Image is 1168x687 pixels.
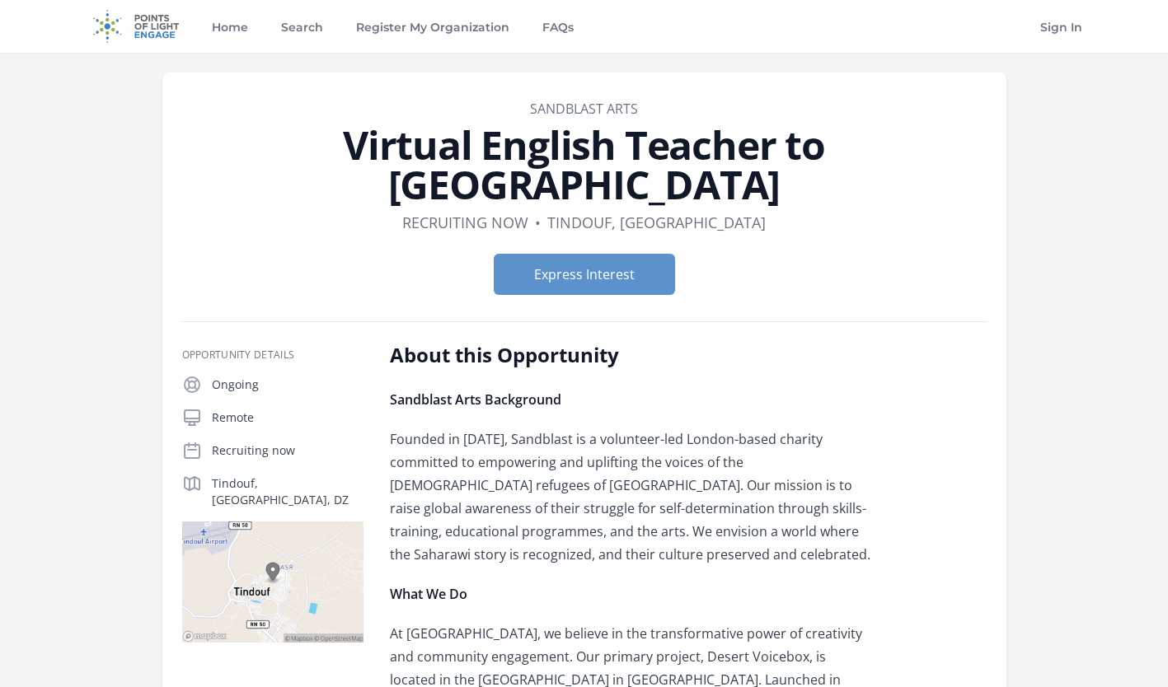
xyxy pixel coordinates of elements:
[212,409,364,426] p: Remote
[547,211,766,234] dd: Tindouf, [GEOGRAPHIC_DATA]
[402,211,528,234] dd: Recruiting now
[390,585,467,603] strong: What We Do
[530,100,638,118] a: Sandblast Arts
[212,442,364,459] p: Recruiting now
[212,376,364,393] p: Ongoing
[182,521,364,643] img: Map
[390,390,561,409] strong: Sandblast Arts Background
[390,428,872,566] p: Founded in [DATE], Sandblast is a volunteer-led London-based charity committed to empowering and ...
[390,342,872,368] h2: About this Opportunity
[494,254,675,295] button: Express Interest
[182,348,364,362] h3: Opportunity Details
[535,211,541,234] div: •
[182,125,987,204] h1: Virtual English Teacher to [GEOGRAPHIC_DATA]
[212,475,364,508] p: Tindouf, [GEOGRAPHIC_DATA], DZ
